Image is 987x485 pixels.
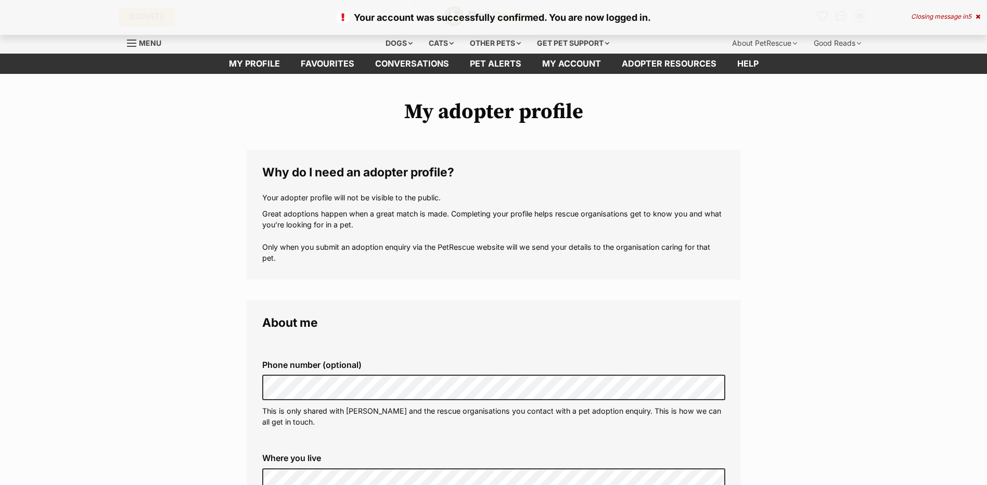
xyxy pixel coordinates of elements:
[421,33,461,54] div: Cats
[247,100,741,124] h1: My adopter profile
[378,33,420,54] div: Dogs
[262,192,725,203] p: Your adopter profile will not be visible to the public.
[459,54,532,74] a: Pet alerts
[262,316,725,329] legend: About me
[219,54,290,74] a: My profile
[530,33,617,54] div: Get pet support
[806,33,868,54] div: Good Reads
[365,54,459,74] a: conversations
[290,54,365,74] a: Favourites
[139,39,161,47] span: Menu
[262,405,725,428] p: This is only shared with [PERSON_NAME] and the rescue organisations you contact with a pet adopti...
[727,54,769,74] a: Help
[532,54,611,74] a: My account
[262,360,725,369] label: Phone number (optional)
[725,33,804,54] div: About PetRescue
[262,453,725,463] label: Where you live
[262,165,725,179] legend: Why do I need an adopter profile?
[247,150,741,279] fieldset: Why do I need an adopter profile?
[127,33,169,52] a: Menu
[262,208,725,264] p: Great adoptions happen when a great match is made. Completing your profile helps rescue organisat...
[611,54,727,74] a: Adopter resources
[463,33,528,54] div: Other pets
